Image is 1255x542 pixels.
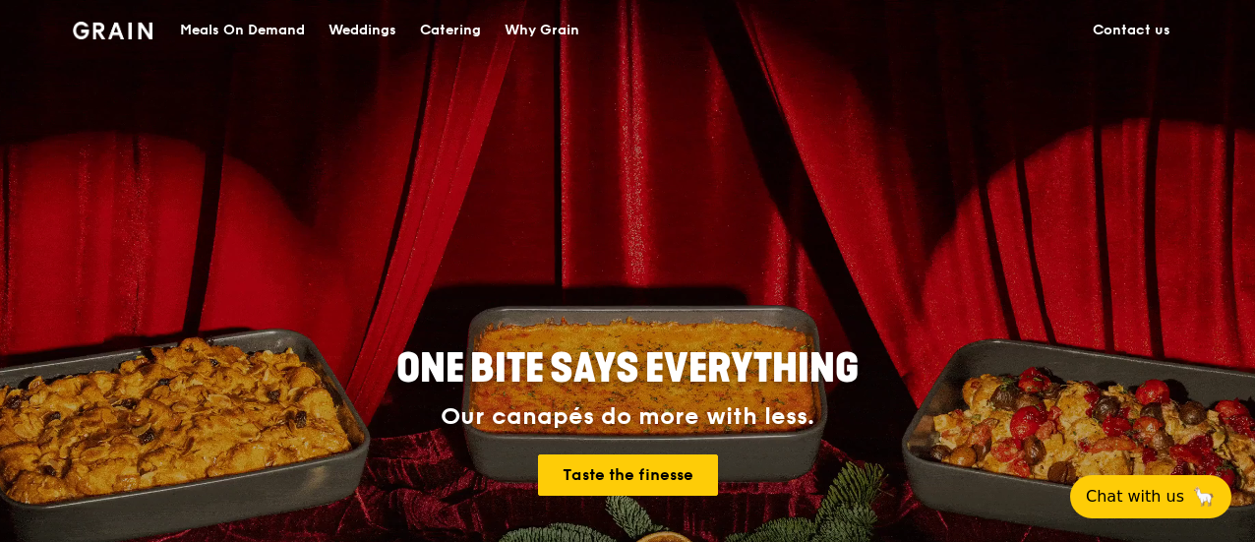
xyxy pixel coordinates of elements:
div: Weddings [329,1,396,60]
a: Taste the finesse [538,454,718,496]
a: Contact us [1081,1,1182,60]
span: 🦙 [1192,485,1216,509]
div: Our canapés do more with less. [273,403,982,431]
a: Weddings [317,1,408,60]
a: Why Grain [493,1,591,60]
div: Why Grain [505,1,579,60]
img: Grain [73,22,152,39]
div: Meals On Demand [180,1,305,60]
span: ONE BITE SAYS EVERYTHING [396,345,859,392]
div: Catering [420,1,481,60]
span: Chat with us [1086,485,1184,509]
a: Catering [408,1,493,60]
button: Chat with us🦙 [1070,475,1231,518]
